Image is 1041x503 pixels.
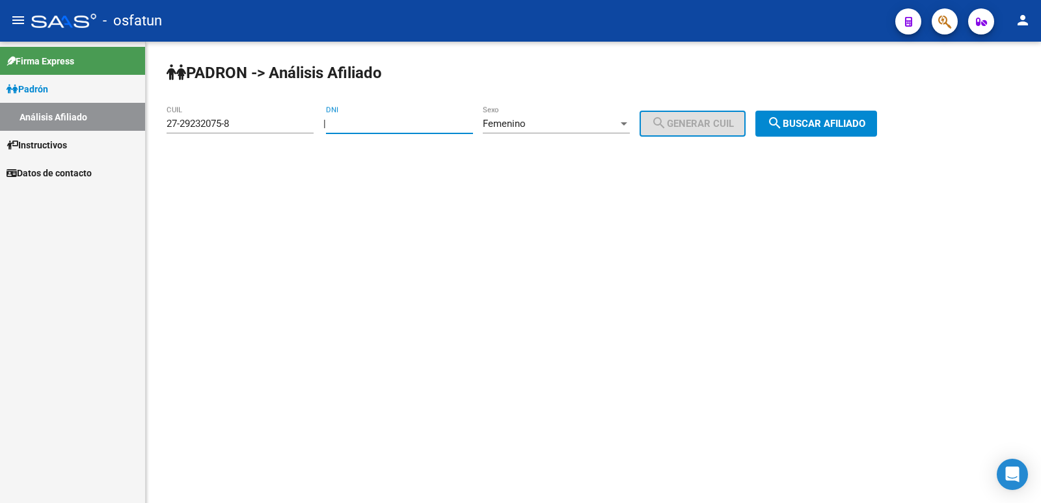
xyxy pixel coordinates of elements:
strong: PADRON -> Análisis Afiliado [167,64,382,82]
div: Open Intercom Messenger [997,459,1028,490]
button: Buscar afiliado [755,111,877,137]
mat-icon: search [651,115,667,131]
span: Instructivos [7,138,67,152]
mat-icon: search [767,115,783,131]
span: Padrón [7,82,48,96]
div: | [323,118,755,129]
mat-icon: menu [10,12,26,28]
span: Generar CUIL [651,118,734,129]
span: - osfatun [103,7,162,35]
span: Firma Express [7,54,74,68]
span: Femenino [483,118,526,129]
span: Datos de contacto [7,166,92,180]
mat-icon: person [1015,12,1031,28]
button: Generar CUIL [640,111,746,137]
span: Buscar afiliado [767,118,865,129]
